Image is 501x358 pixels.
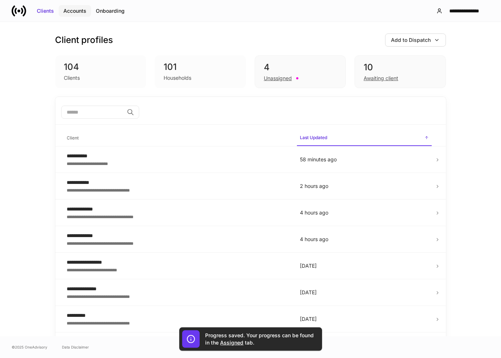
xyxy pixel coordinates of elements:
[300,209,429,216] p: 4 hours ago
[64,131,291,146] span: Client
[91,5,129,17] button: Onboarding
[164,74,191,82] div: Households
[164,61,237,73] div: 101
[300,236,429,243] p: 4 hours ago
[37,7,54,15] div: Clients
[385,34,446,47] button: Add to Dispatch
[300,182,429,190] p: 2 hours ago
[300,134,327,141] h6: Last Updated
[67,134,79,141] h6: Client
[300,289,429,296] p: [DATE]
[62,344,89,350] a: Data Disclaimer
[364,75,398,82] div: Awaiting client
[220,339,244,346] a: Assigned
[364,62,437,73] div: 10
[300,262,429,270] p: [DATE]
[355,55,446,88] div: 10Awaiting client
[59,5,91,17] button: Accounts
[300,315,429,323] p: [DATE]
[32,5,59,17] button: Clients
[55,34,113,46] h3: Client profiles
[96,7,125,15] div: Onboarding
[255,55,346,88] div: 4Unassigned
[64,61,138,73] div: 104
[300,156,429,163] p: 58 minutes ago
[264,75,292,82] div: Unassigned
[63,7,86,15] div: Accounts
[206,332,315,346] h5: Progress saved. Your progress can be found in the tab.
[64,74,80,82] div: Clients
[12,344,47,350] span: © 2025 OneAdvisory
[297,130,432,146] span: Last Updated
[391,36,431,44] div: Add to Dispatch
[264,62,337,73] div: 4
